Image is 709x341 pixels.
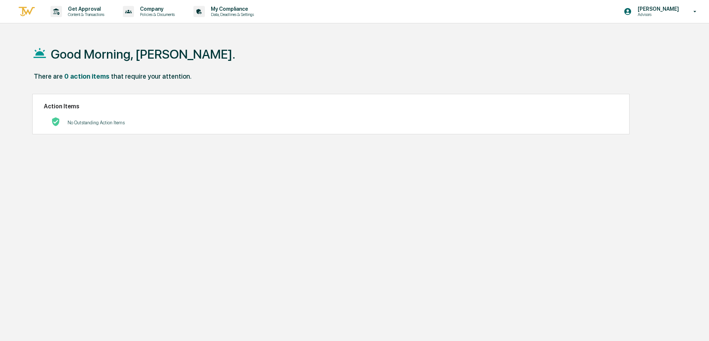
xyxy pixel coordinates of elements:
p: My Compliance [205,6,258,12]
div: 0 action items [64,72,110,80]
p: Policies & Documents [134,12,179,17]
p: Advisors [632,12,683,17]
div: There are [34,72,63,80]
p: Company [134,6,179,12]
h1: Good Morning, [PERSON_NAME]. [51,47,235,62]
img: logo [18,6,36,18]
p: Get Approval [62,6,108,12]
p: [PERSON_NAME] [632,6,683,12]
div: that require your attention. [111,72,192,80]
p: No Outstanding Action Items [68,120,125,125]
img: No Actions logo [51,117,60,126]
p: Content & Transactions [62,12,108,17]
h2: Action Items [44,103,618,110]
p: Data, Deadlines & Settings [205,12,258,17]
